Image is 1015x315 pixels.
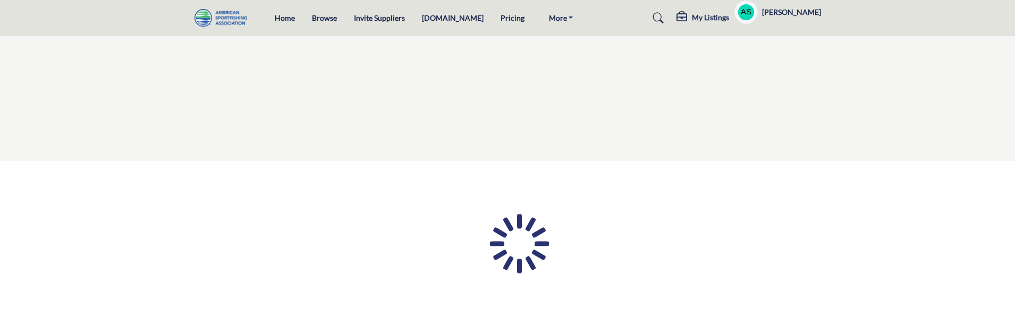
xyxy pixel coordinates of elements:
[312,13,337,22] a: Browse
[734,1,758,24] button: Show hide supplier dropdown
[501,13,525,22] a: Pricing
[692,13,729,22] h5: My Listings
[354,13,405,22] a: Invite Suppliers
[542,11,581,26] a: More
[642,10,671,27] a: Search
[676,12,729,24] div: My Listings
[275,13,295,22] a: Home
[194,9,252,27] img: Site Logo
[762,7,821,18] h5: [PERSON_NAME]
[422,13,484,22] a: [DOMAIN_NAME]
